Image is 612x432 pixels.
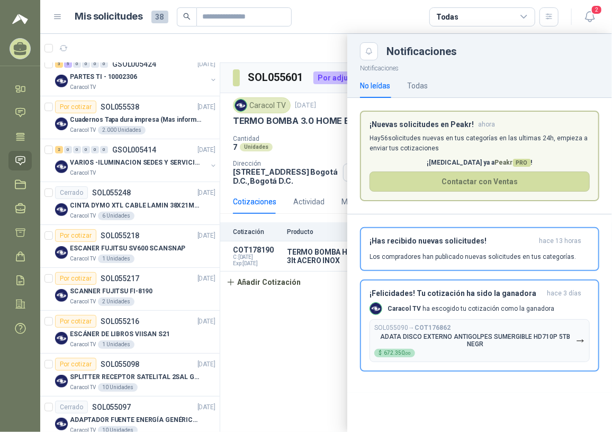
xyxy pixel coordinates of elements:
img: Company Logo [370,303,382,314]
span: Peakr [495,159,531,166]
button: Close [360,42,378,60]
p: ADATA DISCO EXTERNO ANTIGOLPES SUMERGIBLE HD710P 5TB NEGR [374,333,576,348]
p: Hay 56 solicitudes nuevas en tus categorías en las ultimas 24h, empieza a enviar tus cotizaciones [370,133,590,154]
button: ¡Felicidades! Tu cotización ha sido la ganadorahace 3 días Company LogoCaracol TV ha escogido tu ... [360,280,599,372]
h3: ¡Felicidades! Tu cotización ha sido la ganadora [370,289,543,298]
button: ¡Has recibido nuevas solicitudes!hace 13 horas Los compradores han publicado nuevas solicitudes e... [360,227,599,271]
button: 2 [580,7,599,26]
span: search [183,13,191,20]
div: Notificaciones [386,46,599,57]
span: hace 13 horas [539,237,581,246]
h3: ¡Has recibido nuevas solicitudes! [370,237,535,246]
span: PRO [513,159,531,167]
span: 38 [151,11,168,23]
img: Logo peakr [12,13,28,25]
div: Todas [436,11,458,23]
div: $ [374,349,415,357]
p: ¡[MEDICAL_DATA] ya a ! [370,158,590,168]
span: ,00 [404,351,411,356]
p: ha escogido tu cotización como la ganadora [388,304,554,313]
span: ahora [478,120,495,129]
b: COT176862 [415,324,451,331]
button: SOL055090→COT176862ADATA DISCO EXTERNO ANTIGOLPES SUMERGIBLE HD710P 5TB NEGR$672.350,00 [370,319,590,362]
p: Notificaciones [347,60,612,74]
p: Los compradores han publicado nuevas solicitudes en tus categorías. [370,252,576,262]
h3: ¡Nuevas solicitudes en Peakr! [370,120,474,129]
span: 2 [591,5,602,15]
div: Todas [407,80,428,92]
div: No leídas [360,80,390,92]
span: hace 3 días [547,289,581,298]
button: Contactar con Ventas [370,172,590,192]
span: 672.350 [384,350,411,356]
b: Caracol TV [388,305,421,312]
p: SOL055090 → [374,324,451,332]
h1: Mis solicitudes [75,9,143,24]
